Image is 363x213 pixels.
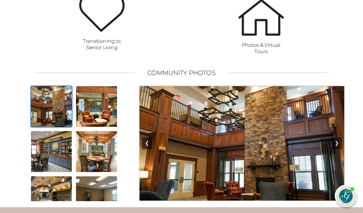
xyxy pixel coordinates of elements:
[142,137,152,149] button: Previous Image
[147,69,216,76] h2: Community Photos
[242,42,281,54] strong: Photos & Virtual Tours
[83,38,121,50] strong: Transitioning to Senior Living
[337,187,355,205] img: avatar
[243,50,357,179] iframe: iframe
